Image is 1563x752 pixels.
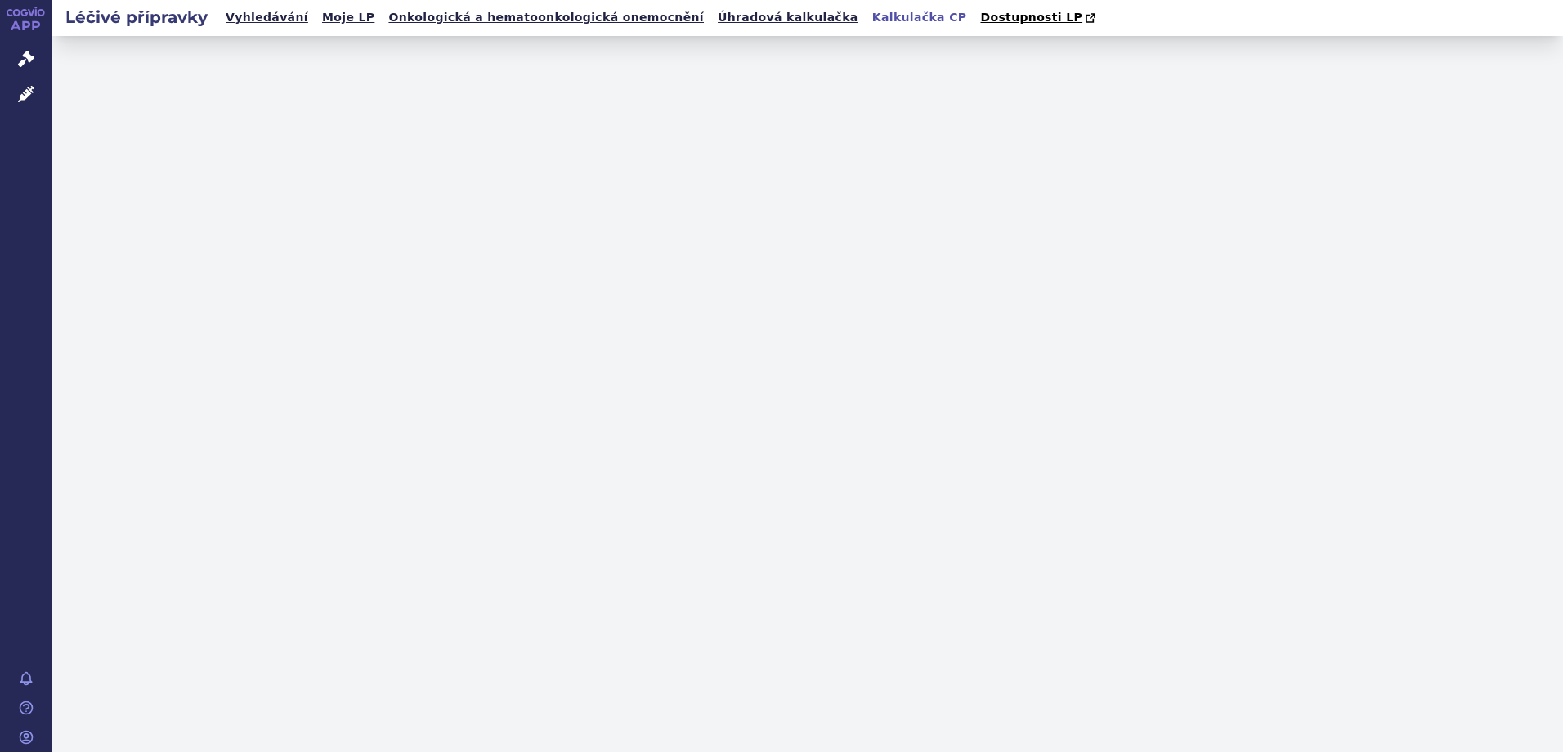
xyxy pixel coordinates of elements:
a: Kalkulačka CP [867,7,972,29]
a: Dostupnosti LP [975,7,1104,29]
h2: Léčivé přípravky [52,6,221,29]
a: Onkologická a hematoonkologická onemocnění [383,7,709,29]
span: Dostupnosti LP [980,11,1082,24]
a: Úhradová kalkulačka [713,7,863,29]
a: Vyhledávání [221,7,313,29]
a: Moje LP [317,7,379,29]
